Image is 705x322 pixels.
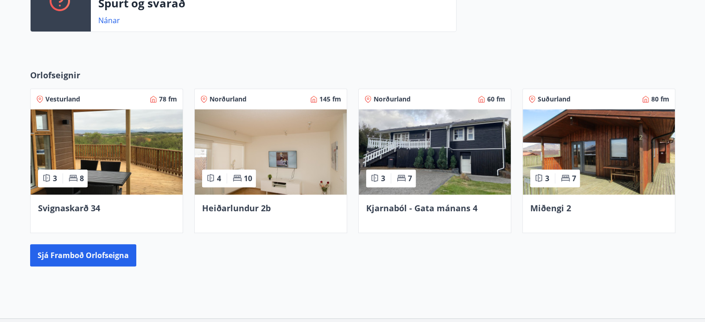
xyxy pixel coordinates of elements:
[538,95,571,104] span: Suðurland
[45,95,80,104] span: Vesturland
[98,15,120,25] a: Nánar
[359,109,511,195] img: Paella dish
[80,173,84,183] span: 8
[530,202,571,214] span: Miðengi 2
[159,95,177,104] span: 78 fm
[545,173,549,183] span: 3
[38,202,100,214] span: Svignaskarð 34
[487,95,505,104] span: 60 fm
[381,173,385,183] span: 3
[31,109,183,195] img: Paella dish
[202,202,271,214] span: Heiðarlundur 2b
[53,173,57,183] span: 3
[195,109,347,195] img: Paella dish
[210,95,247,104] span: Norðurland
[572,173,576,183] span: 7
[523,109,675,195] img: Paella dish
[366,202,477,214] span: Kjarnaból - Gata mánans 4
[217,173,221,183] span: 4
[374,95,411,104] span: Norðurland
[244,173,252,183] span: 10
[651,95,669,104] span: 80 fm
[30,244,136,266] button: Sjá framboð orlofseigna
[30,69,80,81] span: Orlofseignir
[319,95,341,104] span: 145 fm
[408,173,412,183] span: 7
